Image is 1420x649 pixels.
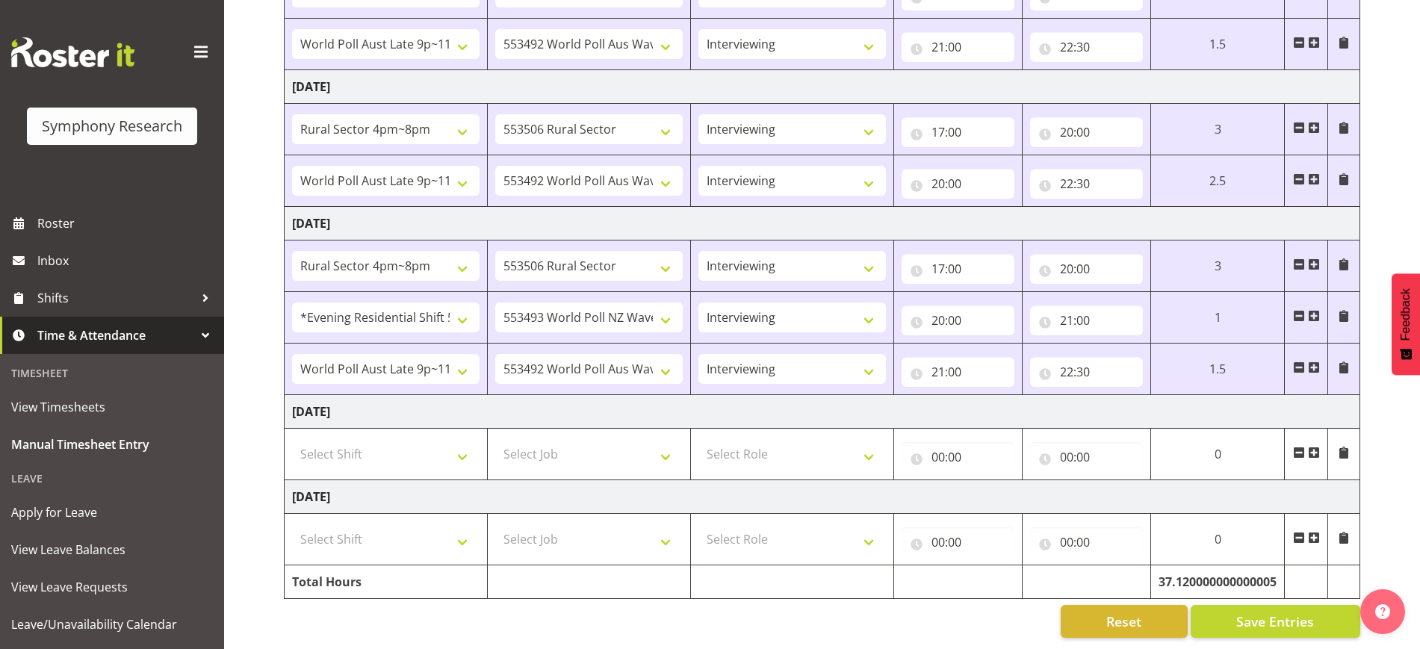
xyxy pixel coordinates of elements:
input: Click to select... [1030,169,1143,199]
td: [DATE] [285,70,1360,104]
input: Click to select... [902,117,1014,147]
span: Feedback [1399,288,1413,341]
input: Click to select... [902,527,1014,557]
span: Leave/Unavailability Calendar [11,613,213,636]
span: Reset [1106,612,1141,631]
a: View Leave Balances [4,531,220,568]
a: Apply for Leave [4,494,220,531]
span: View Leave Balances [11,538,213,561]
div: Timesheet [4,358,220,388]
button: Reset [1061,605,1188,638]
input: Click to select... [1030,254,1143,284]
a: Manual Timesheet Entry [4,426,220,463]
td: 1.5 [1151,344,1285,395]
td: 1 [1151,292,1285,344]
button: Feedback - Show survey [1392,273,1420,375]
input: Click to select... [902,357,1014,387]
input: Click to select... [902,442,1014,472]
span: Apply for Leave [11,501,213,524]
td: 0 [1151,429,1285,480]
a: View Timesheets [4,388,220,426]
td: Total Hours [285,565,488,599]
span: Save Entries [1236,612,1314,631]
input: Click to select... [902,169,1014,199]
td: 1.5 [1151,19,1285,70]
td: 0 [1151,514,1285,565]
input: Click to select... [1030,357,1143,387]
td: [DATE] [285,395,1360,429]
a: View Leave Requests [4,568,220,606]
input: Click to select... [1030,527,1143,557]
td: [DATE] [285,207,1360,240]
div: Leave [4,463,220,494]
input: Click to select... [1030,305,1143,335]
span: Manual Timesheet Entry [11,433,213,456]
td: 3 [1151,240,1285,292]
img: help-xxl-2.png [1375,604,1390,619]
td: 37.120000000000005 [1151,565,1285,599]
div: Symphony Research [42,115,182,137]
input: Click to select... [902,254,1014,284]
span: Shifts [37,287,194,309]
span: View Leave Requests [11,576,213,598]
td: [DATE] [285,480,1360,514]
td: 3 [1151,104,1285,155]
input: Click to select... [1030,32,1143,62]
button: Save Entries [1191,605,1360,638]
img: Rosterit website logo [11,37,134,67]
span: Time & Attendance [37,324,194,347]
input: Click to select... [1030,117,1143,147]
td: 2.5 [1151,155,1285,207]
span: View Timesheets [11,396,213,418]
span: Inbox [37,249,217,272]
input: Click to select... [1030,442,1143,472]
input: Click to select... [902,32,1014,62]
span: Roster [37,212,217,235]
a: Leave/Unavailability Calendar [4,606,220,643]
input: Click to select... [902,305,1014,335]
